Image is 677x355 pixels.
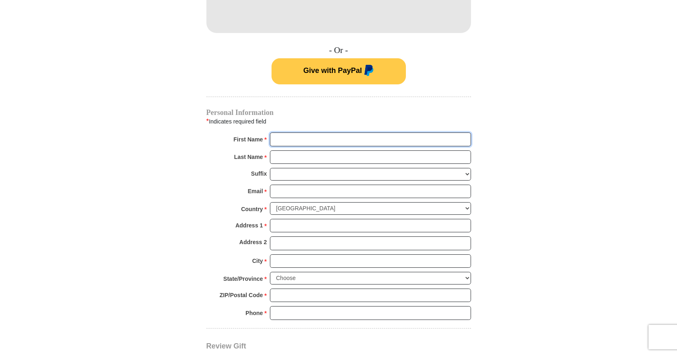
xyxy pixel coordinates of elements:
[248,185,263,197] strong: Email
[206,116,471,127] div: Indicates required field
[362,65,374,78] img: paypal
[235,220,263,231] strong: Address 1
[252,255,263,267] strong: City
[206,45,471,55] h4: - Or -
[303,66,362,75] span: Give with PayPal
[239,236,267,248] strong: Address 2
[251,168,267,179] strong: Suffix
[245,307,263,319] strong: Phone
[206,342,246,350] span: Review Gift
[234,151,263,163] strong: Last Name
[223,273,263,284] strong: State/Province
[219,289,263,301] strong: ZIP/Postal Code
[234,134,263,145] strong: First Name
[206,109,471,116] h4: Personal Information
[241,203,263,215] strong: Country
[272,58,406,84] button: Give with PayPal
